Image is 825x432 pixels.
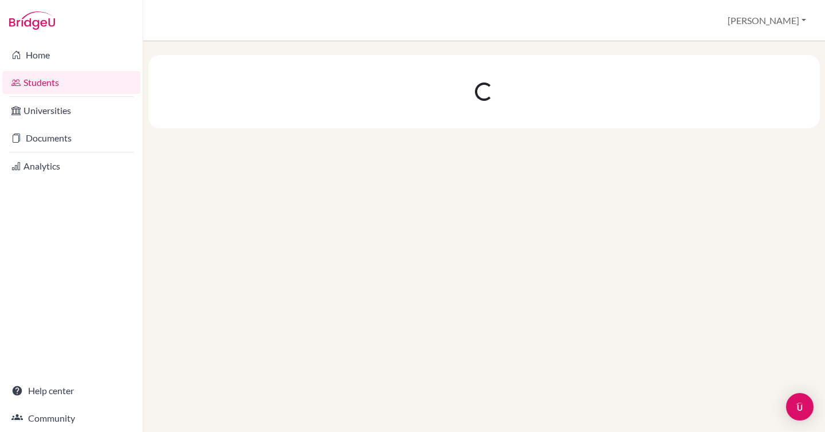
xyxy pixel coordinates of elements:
a: Universities [2,99,140,122]
a: Community [2,407,140,430]
a: Students [2,71,140,94]
button: [PERSON_NAME] [722,10,811,32]
a: Analytics [2,155,140,178]
a: Home [2,44,140,66]
a: Help center [2,379,140,402]
div: Open Intercom Messenger [786,393,814,421]
a: Documents [2,127,140,150]
img: Bridge-U [9,11,55,30]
